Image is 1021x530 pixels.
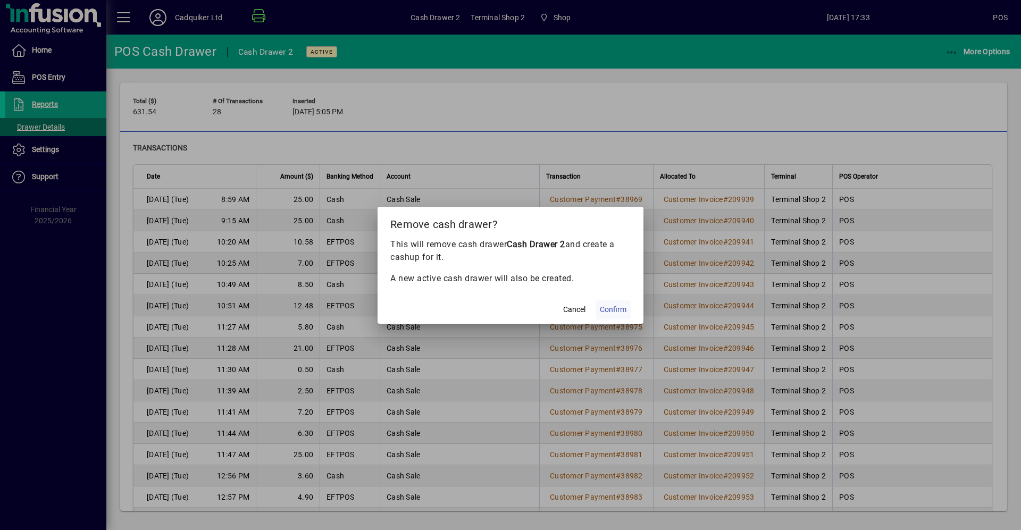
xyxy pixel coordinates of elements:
p: A new active cash drawer will also be created. [390,272,631,285]
p: This will remove cash drawer and create a cashup for it. [390,238,631,264]
span: Cancel [563,304,585,315]
button: Cancel [557,300,591,319]
h2: Remove cash drawer? [378,207,643,238]
span: Confirm [600,304,626,315]
b: Cash Drawer 2 [507,239,565,249]
button: Confirm [596,300,631,319]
